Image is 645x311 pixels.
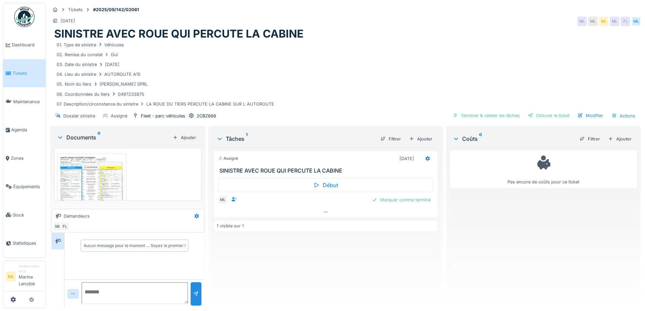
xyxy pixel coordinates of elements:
div: Marquer comme terminé [369,195,433,204]
div: 07. Description/circonstance du sinistre LA ROUE DU TIERS PERCUTE LA CABINE SUR L AUTOROUTE [57,101,274,107]
div: 05. Nom du tiers [PERSON_NAME] SPRL [57,81,148,87]
a: Dashboard [3,31,46,59]
span: Équipements [13,183,43,190]
div: 06. Coordonnées du tiers 0497233875 [57,91,144,97]
div: Début [218,178,433,192]
div: Filtrer [378,134,404,143]
div: Ajouter [406,134,435,143]
div: Documents [57,133,170,141]
div: Terminer & valider les tâches [450,111,522,120]
div: ML [53,222,63,231]
div: Gestionnaire local [19,264,43,274]
div: Pas encore de coûts pour ce ticket [454,154,632,185]
div: Tickets [68,6,83,13]
div: ML [588,17,598,26]
div: Fleet - parc véhicules [141,113,185,119]
span: Dashboard [12,42,43,48]
div: [DATE] [400,155,414,162]
span: Stock [13,212,43,218]
div: Dossier sinistre [63,113,95,119]
a: Agenda [3,116,46,144]
div: Actions [608,111,638,121]
img: 56n7ilshfa4lxo288svq0mhe4dv0 [59,155,125,248]
span: Statistiques [13,240,43,246]
a: Tickets [3,59,46,88]
div: 2CBZ668 [197,113,216,119]
div: FL [621,17,630,26]
span: Agenda [11,127,43,133]
a: Maintenance [3,87,46,116]
div: ML [610,17,619,26]
div: 04. Lieu du sinistre AUTOROUTE A15 [57,71,141,77]
span: Maintenance [13,98,43,105]
div: Ajouter [605,134,634,143]
strong: #2025/09/142/02061 [90,6,142,13]
sup: 1 [246,135,248,143]
div: Modifier [575,111,606,120]
div: Aucun message pour le moment … Soyez le premier ! [84,243,186,249]
div: FL [60,222,69,231]
div: Assigné [218,156,238,161]
sup: 0 [479,135,482,143]
span: Zones [11,155,43,161]
div: Filtrer [577,134,603,143]
a: Zones [3,144,46,173]
div: ML [599,17,608,26]
div: Ajouter [170,133,199,142]
div: ML [218,195,228,204]
sup: 0 [98,133,101,141]
span: Tickets [13,70,43,76]
div: Coûts [453,135,574,143]
div: ML [631,17,641,26]
li: ML [6,271,16,282]
h1: SINISTRE AVEC ROUE QUI PERCUTE LA CABINE [54,27,303,40]
div: 02. Remise du constat Oui [57,51,118,58]
div: Tâches [216,135,375,143]
div: [DATE] [61,18,75,24]
div: Assigné [111,113,127,119]
div: Demandeurs [64,213,90,219]
a: ML Gestionnaire localMarine Lenoble [6,264,43,291]
a: Statistiques [3,229,46,258]
h3: SINISTRE AVEC ROUE QUI PERCUTE LA CABINE [219,168,434,174]
div: Clôturer le ticket [525,111,572,120]
a: Stock [3,201,46,229]
li: Marine Lenoble [19,264,43,290]
img: Badge_color-CXgf-gQk.svg [14,7,35,27]
div: 01. Type de sinistre Véhicules [57,42,124,48]
div: ML [577,17,587,26]
div: 03. Date du sinistre [DATE] [57,61,120,68]
div: 1 visible sur 1 [217,223,244,229]
a: Équipements [3,173,46,201]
